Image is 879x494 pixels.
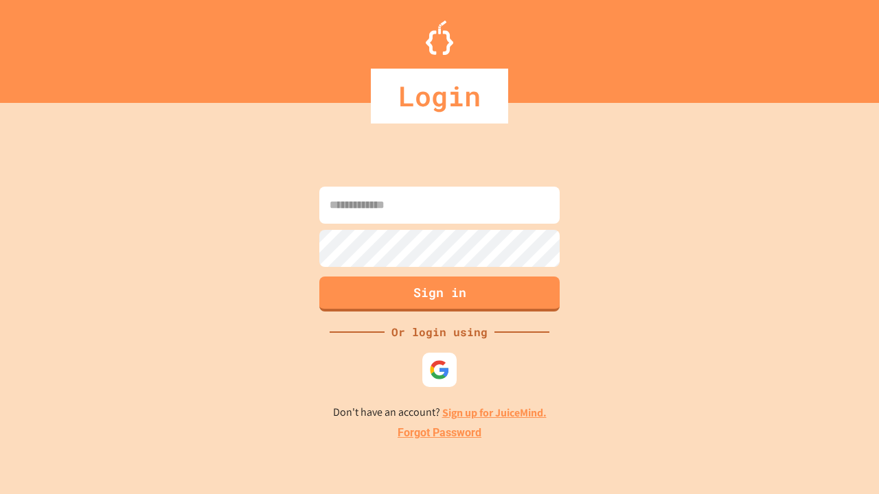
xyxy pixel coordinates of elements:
[398,425,481,441] a: Forgot Password
[385,324,494,340] div: Or login using
[319,277,560,311] button: Sign in
[429,360,450,380] img: google-icon.svg
[371,69,508,123] div: Login
[426,21,453,55] img: Logo.svg
[333,404,547,421] p: Don't have an account?
[442,405,547,420] a: Sign up for JuiceMind.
